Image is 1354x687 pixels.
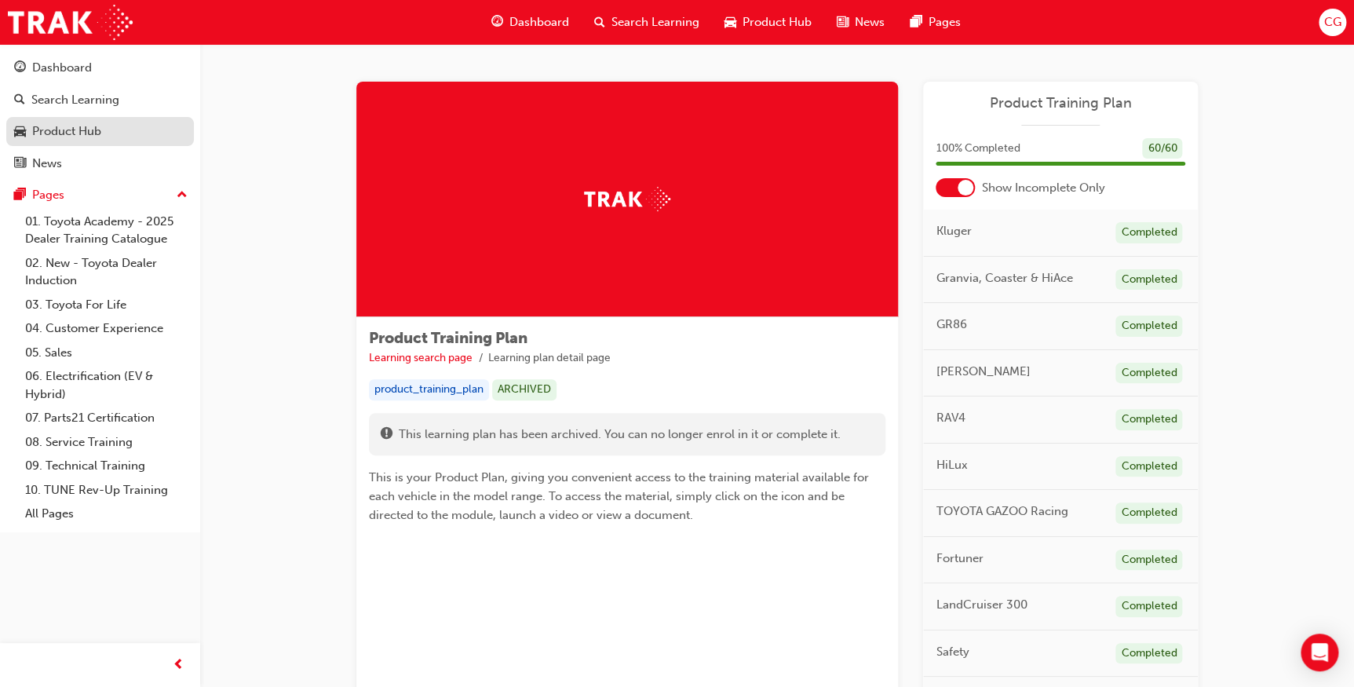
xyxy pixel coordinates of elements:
a: 01. Toyota Academy - 2025 Dealer Training Catalogue [19,210,194,251]
button: DashboardSearch LearningProduct HubNews [6,50,194,181]
button: Pages [6,181,194,210]
a: pages-iconPages [897,6,973,38]
a: search-iconSearch Learning [582,6,712,38]
span: car-icon [724,13,736,32]
div: ARCHIVED [492,379,557,400]
span: This is your Product Plan, giving you convenient access to the training material available for ea... [369,470,872,522]
a: 06. Electrification (EV & Hybrid) [19,364,194,406]
span: TOYOTA GAZOO Racing [936,502,1068,521]
span: Search Learning [611,13,699,31]
div: Search Learning [31,91,119,109]
div: Completed [1115,363,1182,384]
a: Search Learning [6,86,194,115]
span: [PERSON_NAME] [936,363,1030,381]
span: up-icon [177,185,188,206]
img: Trak [584,187,670,211]
div: Completed [1115,596,1182,617]
a: Product Training Plan [936,94,1185,112]
a: guage-iconDashboard [479,6,582,38]
div: Completed [1115,222,1182,243]
div: Completed [1115,502,1182,524]
span: LandCruiser 300 [936,596,1027,614]
div: 60 / 60 [1142,138,1182,159]
span: Safety [936,643,969,661]
span: Dashboard [509,13,569,31]
span: HiLux [936,456,967,474]
a: All Pages [19,502,194,526]
span: news-icon [14,157,26,171]
span: car-icon [14,125,26,139]
a: 07. Parts21 Certification [19,406,194,430]
div: Product Hub [32,122,101,141]
a: car-iconProduct Hub [712,6,824,38]
span: Fortuner [936,550,983,568]
div: News [32,155,62,173]
div: product_training_plan [369,379,489,400]
span: News [855,13,885,31]
span: search-icon [14,93,25,108]
a: news-iconNews [824,6,897,38]
span: Show Incomplete Only [981,179,1104,197]
div: Completed [1115,269,1182,291]
div: Completed [1115,409,1182,430]
span: exclaim-icon [381,428,392,442]
span: pages-icon [14,188,26,203]
a: Product Hub [6,117,194,146]
img: Trak [8,5,133,40]
div: Completed [1115,643,1182,664]
span: Pages [928,13,960,31]
div: Completed [1115,456,1182,477]
button: CG [1319,9,1346,36]
a: 09. Technical Training [19,454,194,478]
div: Open Intercom Messenger [1301,634,1338,671]
div: Completed [1115,550,1182,571]
span: news-icon [837,13,849,32]
span: prev-icon [173,656,184,675]
a: 10. TUNE Rev-Up Training [19,478,194,502]
span: Product Training Plan [369,329,527,347]
span: guage-icon [14,61,26,75]
span: pages-icon [910,13,922,32]
span: Product Hub [743,13,812,31]
span: CG [1323,13,1341,31]
span: Granvia, Coaster & HiAce [936,269,1072,287]
li: Learning plan detail page [488,349,611,367]
a: Learning search page [369,351,473,364]
a: 08. Service Training [19,430,194,455]
div: Dashboard [32,59,92,77]
a: 04. Customer Experience [19,316,194,341]
div: Pages [32,186,64,204]
a: News [6,149,194,178]
a: 03. Toyota For Life [19,293,194,317]
span: 100 % Completed [936,140,1020,158]
a: 02. New - Toyota Dealer Induction [19,251,194,293]
span: This learning plan has been archived. You can no longer enrol in it or complete it. [399,426,841,444]
span: RAV4 [936,409,965,427]
div: Completed [1115,316,1182,337]
a: Dashboard [6,53,194,82]
span: GR86 [936,316,966,334]
a: 05. Sales [19,341,194,365]
span: guage-icon [491,13,503,32]
span: search-icon [594,13,605,32]
span: Kluger [936,222,971,240]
